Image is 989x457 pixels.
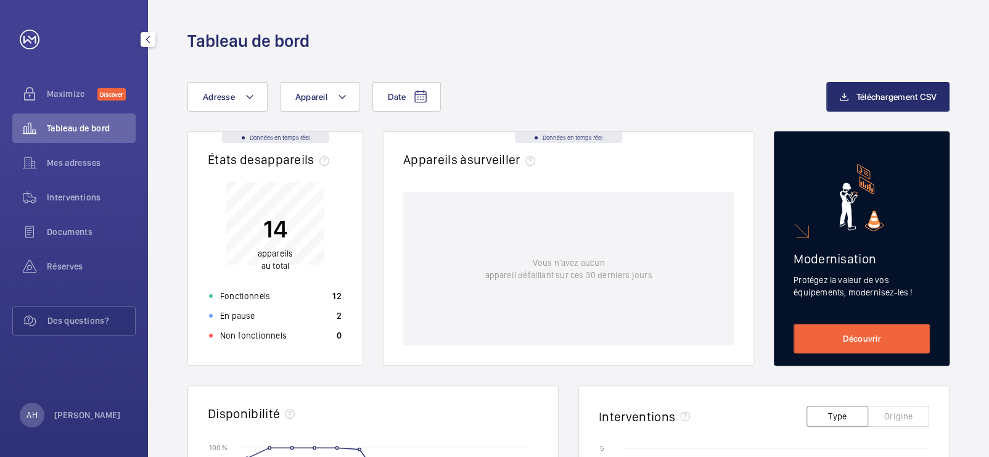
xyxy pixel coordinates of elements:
[280,82,360,112] button: Appareil
[337,329,342,342] p: 0
[258,249,293,258] span: appareils
[403,152,540,167] h2: Appareils à
[332,290,342,302] p: 12
[599,409,675,424] h2: Interventions
[839,164,884,231] img: marketing-card.svg
[187,82,268,112] button: Adresse
[47,226,136,238] span: Documents
[600,444,604,453] text: 5
[222,132,329,143] div: Données en temps réel
[258,213,293,244] p: 14
[388,92,406,102] span: Date
[806,406,868,427] button: Type
[208,152,334,167] h2: États des
[515,132,622,143] div: Données en temps réel
[794,274,930,298] p: Protégez la valeur de vos équipements, modernisez-les !
[337,310,342,322] p: 2
[295,92,327,102] span: Appareil
[868,406,929,427] button: Origine
[97,88,126,101] span: Discover
[54,409,121,421] p: [PERSON_NAME]
[220,290,270,302] p: Fonctionnels
[794,324,930,353] a: Découvrir
[187,30,310,52] h1: Tableau de bord
[47,122,136,134] span: Tableau de bord
[467,152,540,167] span: surveiller
[826,82,950,112] button: Téléchargement CSV
[47,260,136,273] span: Réserves
[220,310,255,322] p: En pause
[47,191,136,204] span: Interventions
[203,92,235,102] span: Adresse
[209,443,228,451] text: 100 %
[485,257,652,281] p: Vous n'avez aucun appareil défaillant sur ces 30 derniers jours
[261,152,334,167] span: appareils
[47,157,136,169] span: Mes adresses
[27,409,37,421] p: AH
[372,82,441,112] button: Date
[856,92,937,102] span: Téléchargement CSV
[47,88,97,100] span: Maximize
[220,329,287,342] p: Non fonctionnels
[258,247,293,272] p: au total
[208,406,280,421] h2: Disponibilité
[794,251,930,266] h2: Modernisation
[47,315,135,327] span: Des questions?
